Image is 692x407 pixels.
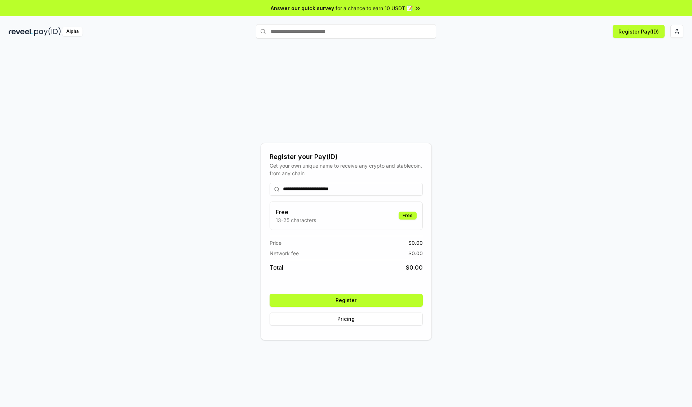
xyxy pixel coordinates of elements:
[408,249,423,257] span: $ 0.00
[270,249,299,257] span: Network fee
[271,4,334,12] span: Answer our quick survey
[62,27,83,36] div: Alpha
[270,239,281,247] span: Price
[276,216,316,224] p: 13-25 characters
[276,208,316,216] h3: Free
[408,239,423,247] span: $ 0.00
[270,152,423,162] div: Register your Pay(ID)
[9,27,33,36] img: reveel_dark
[270,294,423,307] button: Register
[336,4,413,12] span: for a chance to earn 10 USDT 📝
[613,25,665,38] button: Register Pay(ID)
[270,162,423,177] div: Get your own unique name to receive any crypto and stablecoin, from any chain
[270,313,423,326] button: Pricing
[406,263,423,272] span: $ 0.00
[34,27,61,36] img: pay_id
[270,263,283,272] span: Total
[399,212,417,220] div: Free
